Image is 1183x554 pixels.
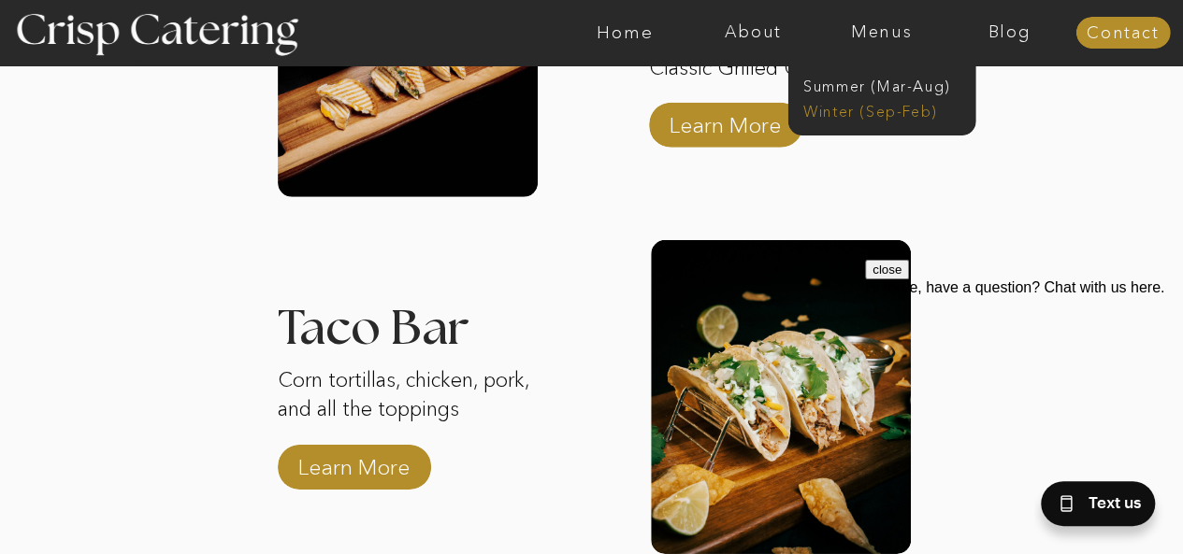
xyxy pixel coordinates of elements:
[663,93,787,148] a: Learn More
[1033,461,1183,554] iframe: podium webchat widget bubble
[278,366,538,456] p: Corn tortillas, chicken, pork, and all the toppings
[689,23,817,42] a: About
[803,76,971,93] a: Summer (Mar-Aug)
[1075,24,1170,43] a: Contact
[817,23,945,42] a: Menus
[803,101,957,119] a: Winter (Sep-Feb)
[865,260,1183,484] iframe: podium webchat widget prompt
[292,435,416,490] a: Learn More
[561,23,689,42] a: Home
[278,305,538,328] h3: Taco Bar
[945,23,1074,42] a: Blog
